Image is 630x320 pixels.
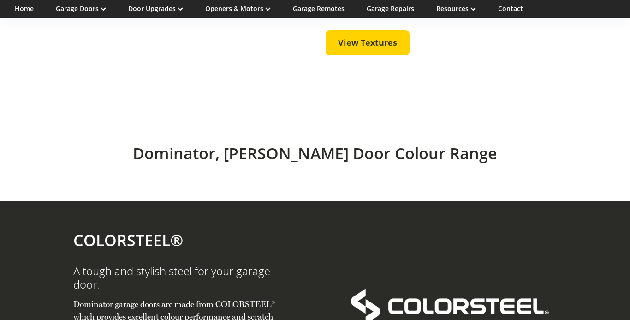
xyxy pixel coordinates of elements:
[436,4,476,13] a: Resources
[367,4,414,13] a: Garage Repairs
[326,30,410,55] a: View Textures
[15,4,34,13] a: Home
[338,38,397,48] span: View Textures
[205,4,271,13] a: Openers & Motors
[73,265,287,291] h3: A tough and stylish steel for your garage door.
[293,4,345,13] a: Garage Remotes
[73,231,287,250] h2: COLORSTEEL®
[498,4,523,13] a: Contact
[56,4,106,13] a: Garage Doors
[96,144,534,163] h2: Dominator, [PERSON_NAME] Door Colour Range
[128,4,183,13] a: Door Upgrades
